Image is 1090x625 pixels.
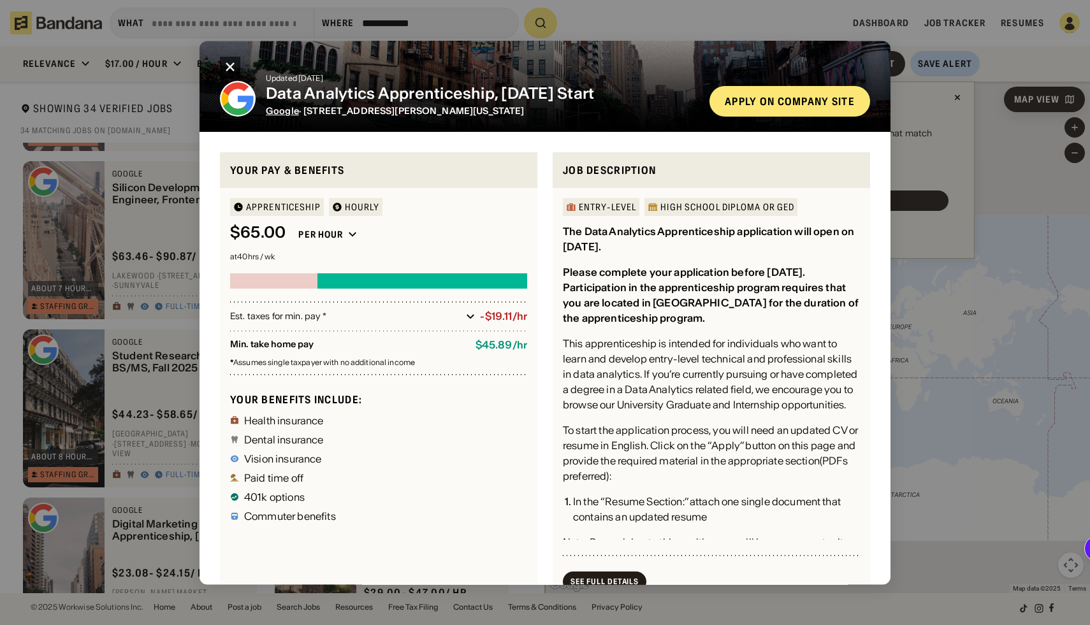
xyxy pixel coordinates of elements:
[480,311,527,323] div: -$19.11/hr
[660,203,794,212] div: High School Diploma or GED
[563,282,859,325] div: Participation in the apprenticeship program requires that you are located in [GEOGRAPHIC_DATA] fo...
[244,435,324,445] div: Dental insurance
[579,203,636,212] div: Entry-Level
[244,473,303,483] div: Paid time off
[266,75,699,82] div: Updated [DATE]
[476,340,527,352] div: $ 45.89 / hr
[563,336,860,413] div: This apprenticeship is intended for individuals who want to learn and develop entry-level technic...
[230,254,527,261] div: at 40 hrs / wk
[266,105,299,117] span: Google
[244,511,336,521] div: Commuter benefits
[244,454,322,464] div: Vision insurance
[573,494,860,525] div: In the “Resume Section:” attach one single document that contains an updated resume
[230,310,461,323] div: Est. taxes for min. pay *
[266,85,699,103] div: Data Analytics Apprenticeship, [DATE] Start
[220,81,256,117] img: Google logo
[230,393,527,406] div: Your benefits include:
[298,229,343,241] div: Per hour
[244,415,324,426] div: Health insurance
[345,203,380,212] div: HOURLY
[230,224,286,243] div: $ 65.00
[230,340,465,352] div: Min. take home pay
[563,423,860,484] div: To start the application process, you will need an updated CV or resume in English. Click on the ...
[563,266,806,279] div: Please complete your application before [DATE].
[230,162,527,178] div: Your pay & benefits
[230,359,527,367] div: Assumes single taxpayer with no additional income
[266,106,699,117] div: · [STREET_ADDRESS][PERSON_NAME][US_STATE]
[563,226,854,254] div: The Data Analytics Apprenticeship application will open on [DATE].
[244,492,305,502] div: 401k options
[725,96,855,106] div: Apply on company site
[563,162,860,178] div: Job Description
[570,578,639,585] div: See Full Details
[246,203,321,212] div: Apprenticeship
